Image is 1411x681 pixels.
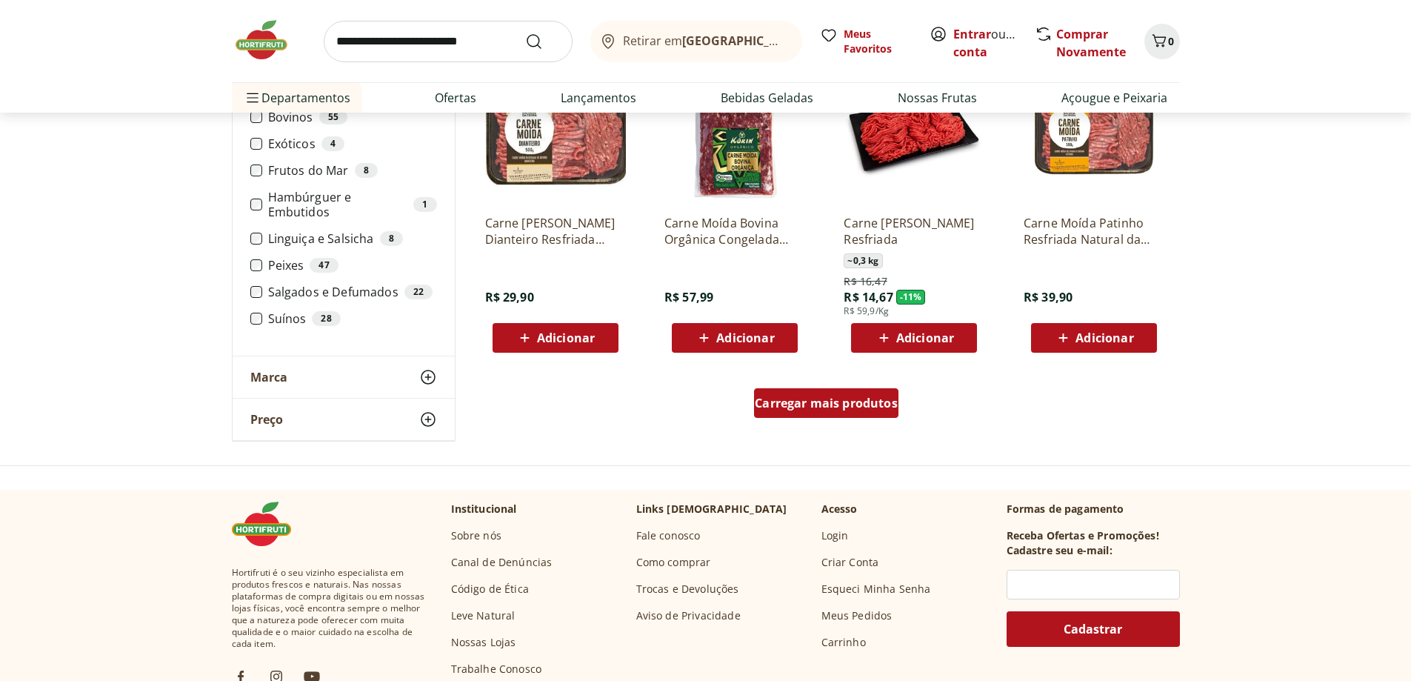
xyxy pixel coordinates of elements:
[451,635,516,650] a: Nossas Lojas
[664,62,805,203] img: Carne Moída Bovina Orgânica Congelada Korin 400g
[233,83,455,356] div: Categoria
[244,80,350,116] span: Departamentos
[380,231,403,246] div: 8
[1024,62,1164,203] img: Carne Moída Patinho Resfriada Natural da Terra 500g
[355,163,378,178] div: 8
[1056,26,1126,60] a: Comprar Novamente
[485,62,626,203] img: Carne Moída Bovina Dianteiro Resfriada Natural da Terra 500g
[268,110,437,124] label: Bovinos
[623,34,787,47] span: Retirar em
[435,89,476,107] a: Ofertas
[844,274,887,289] span: R$ 16,47
[953,25,1019,61] span: ou
[820,27,912,56] a: Meus Favoritos
[1007,543,1113,558] h3: Cadastre seu e-mail:
[1007,528,1159,543] h3: Receba Ofertas e Promoções!
[537,332,595,344] span: Adicionar
[451,608,516,623] a: Leve Natural
[898,89,977,107] a: Nossas Frutas
[896,332,954,344] span: Adicionar
[721,89,813,107] a: Bebidas Geladas
[561,89,636,107] a: Lançamentos
[1168,34,1174,48] span: 0
[716,332,774,344] span: Adicionar
[268,311,437,326] label: Suínos
[844,289,893,305] span: R$ 14,67
[268,136,437,151] label: Exóticos
[590,21,802,62] button: Retirar em[GEOGRAPHIC_DATA]/[GEOGRAPHIC_DATA]
[1061,89,1167,107] a: Açougue e Peixaria
[682,33,932,49] b: [GEOGRAPHIC_DATA]/[GEOGRAPHIC_DATA]
[319,110,347,124] div: 55
[1075,332,1133,344] span: Adicionar
[821,555,879,570] a: Criar Conta
[324,21,573,62] input: search
[232,18,306,62] img: Hortifruti
[1144,24,1180,59] button: Carrinho
[525,33,561,50] button: Submit Search
[821,528,849,543] a: Login
[268,285,437,299] label: Salgados e Defumados
[896,290,926,305] span: - 11 %
[821,635,866,650] a: Carrinho
[821,608,893,623] a: Meus Pedidos
[636,582,739,597] a: Trocas e Devoluções
[821,502,858,516] p: Acesso
[664,215,805,248] a: Carne Moída Bovina Orgânica Congelada Korin 400g
[1064,623,1122,635] span: Cadastrar
[1031,323,1157,353] button: Adicionar
[485,289,534,305] span: R$ 29,90
[493,323,618,353] button: Adicionar
[953,26,991,42] a: Entrar
[755,397,898,409] span: Carregar mais produtos
[233,399,455,440] button: Preço
[451,528,501,543] a: Sobre nós
[404,285,433,299] div: 22
[844,62,984,203] img: Carne Moída Bovina Resfriada
[754,388,898,424] a: Carregar mais produtos
[1024,289,1073,305] span: R$ 39,90
[636,608,741,623] a: Aviso de Privacidade
[232,567,427,650] span: Hortifruti é o seu vizinho especialista em produtos frescos e naturais. Nas nossas plataformas de...
[851,323,977,353] button: Adicionar
[636,528,701,543] a: Fale conosco
[485,215,626,248] a: Carne [PERSON_NAME] Dianteiro Resfriada Natural da Terra 500g
[268,163,437,178] label: Frutos do Mar
[250,370,287,385] span: Marca
[844,253,882,268] span: ~ 0,3 kg
[672,323,798,353] button: Adicionar
[1007,502,1180,516] p: Formas de pagamento
[232,502,306,546] img: Hortifruti
[451,555,553,570] a: Canal de Denúncias
[664,289,713,305] span: R$ 57,99
[844,27,912,56] span: Meus Favoritos
[821,582,931,597] a: Esqueci Minha Senha
[844,215,984,248] a: Carne [PERSON_NAME] Resfriada
[636,555,711,570] a: Como comprar
[233,356,455,398] button: Marca
[250,412,283,427] span: Preço
[268,231,437,246] label: Linguiça e Salsicha
[1024,215,1164,248] a: Carne Moída Patinho Resfriada Natural da Terra 500g
[636,502,787,516] p: Links [DEMOGRAPHIC_DATA]
[268,258,437,273] label: Peixes
[1007,611,1180,647] button: Cadastrar
[413,197,436,212] div: 1
[451,582,529,597] a: Código de Ética
[451,662,542,677] a: Trabalhe Conosco
[312,311,340,326] div: 28
[451,502,517,516] p: Institucional
[268,190,437,219] label: Hambúrguer e Embutidos
[310,258,338,273] div: 47
[953,26,1035,60] a: Criar conta
[844,305,889,317] span: R$ 59,9/Kg
[244,80,261,116] button: Menu
[321,136,344,151] div: 4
